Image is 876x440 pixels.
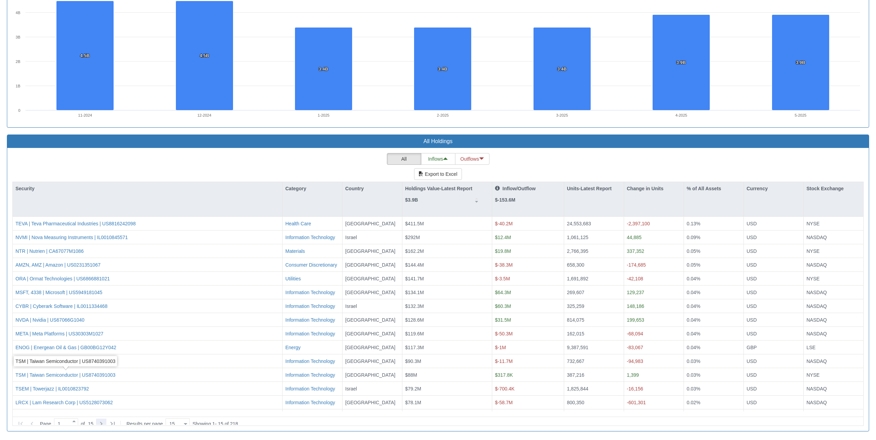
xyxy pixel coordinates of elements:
div: 1,825,844 [567,385,621,392]
div: 15 [167,420,175,427]
h3: All Holdings [12,138,864,144]
div: 44,885 [627,234,681,241]
div: 0.05% [687,261,741,268]
span: $88M [405,372,417,378]
div: USD [747,385,801,392]
button: Information Technology [285,399,335,406]
span: $-11.7M [495,358,513,364]
div: USD [747,399,801,406]
span: $90.3M [405,358,421,364]
span: Results per page [126,420,163,427]
div: Israel [345,385,399,392]
span: $292M [405,235,420,240]
button: AMZN, AMZ | Amazon | US0231351067 [15,261,101,268]
div: META | Meta Platforms | US30303M1027 [15,330,103,337]
div: [GEOGRAPHIC_DATA] [345,248,399,255]
text: 4B [16,11,20,15]
div: NASDAQ [806,399,861,406]
div: [GEOGRAPHIC_DATA] [345,220,399,227]
span: $64.3M [495,290,511,295]
div: -174,685 [627,261,681,268]
div: [GEOGRAPHIC_DATA] [345,316,399,323]
span: $117.3M [405,345,424,350]
span: $-40.2M [495,221,513,226]
div: USD [747,234,801,241]
button: Information Technology [285,358,335,365]
span: $128.6M [405,317,424,323]
tspan: 3.4B [319,66,328,72]
text: 12-2024 [197,113,211,117]
div: TEVA | Teva Pharmaceutical Industries | US8816242098 [15,220,136,227]
div: [GEOGRAPHIC_DATA] [345,289,399,296]
div: NTR | Nutrien | CA67077M1086 [15,248,84,255]
span: $79.2M [405,386,421,391]
div: [GEOGRAPHIC_DATA] [345,399,399,406]
div: 24,553,683 [567,220,621,227]
div: Energy [285,344,300,351]
span: $78.1M [405,400,421,405]
text: 4-2025 [675,113,687,117]
div: [GEOGRAPHIC_DATA] [345,372,399,378]
div: Health Care [285,220,311,227]
div: 148,186 [627,303,681,310]
div: 0.05% [687,248,741,255]
tspan: 3.9B [676,60,686,65]
span: Page [40,420,51,427]
div: % of All Assets [684,182,743,195]
div: -94,983 [627,358,681,365]
button: TSEM | Towerjazz | IL0010823792 [15,385,89,392]
tspan: 3.9B [796,60,805,65]
div: 1,061,125 [567,234,621,241]
button: Information Technology [285,234,335,241]
div: 1,399 [627,372,681,378]
button: All [387,153,421,165]
div: -2,397,100 [627,220,681,227]
div: TSM | Taiwan Semiconductor | US8740391003 [14,356,117,366]
button: Information Technology [285,372,335,378]
span: $31.5M [495,317,511,323]
div: [GEOGRAPHIC_DATA] [345,275,399,282]
text: 1-2025 [318,113,329,117]
div: Stock Exchange [804,182,863,195]
div: USD [747,330,801,337]
span: $-50.3M [495,331,513,336]
strong: $3.9B [405,197,418,203]
button: Materials [285,248,305,255]
span: 15 [85,420,93,427]
div: USD [747,261,801,268]
div: 1,691,892 [567,275,621,282]
span: $-38.3M [495,262,513,268]
div: Israel [345,303,399,310]
div: NASDAQ [806,358,861,365]
div: NASDAQ [806,234,861,241]
span: $-58.7M [495,400,513,405]
button: Information Technology [285,289,335,296]
div: Consumer Discretionary [285,261,337,268]
div: 0.04% [687,330,741,337]
div: CYBR | Cyberark Software | IL0011334468 [15,303,107,310]
div: NASDAQ [806,385,861,392]
span: $132.3M [405,303,424,309]
div: 732,667 [567,358,621,365]
div: NYSE [806,248,861,255]
div: 0.04% [687,303,741,310]
div: TSM | Taiwan Semiconductor | US8740391003 [15,372,115,378]
div: NASDAQ [806,316,861,323]
div: -16,156 [627,385,681,392]
div: 269,607 [567,289,621,296]
text: 2-2025 [437,113,448,117]
div: [GEOGRAPHIC_DATA] [345,358,399,365]
div: 199,653 [627,316,681,323]
button: NVDA | Nvidia | US67066G1040 [15,316,84,323]
div: [GEOGRAPHIC_DATA] [345,261,399,268]
div: NASDAQ [806,330,861,337]
div: NASDAQ [806,261,861,268]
